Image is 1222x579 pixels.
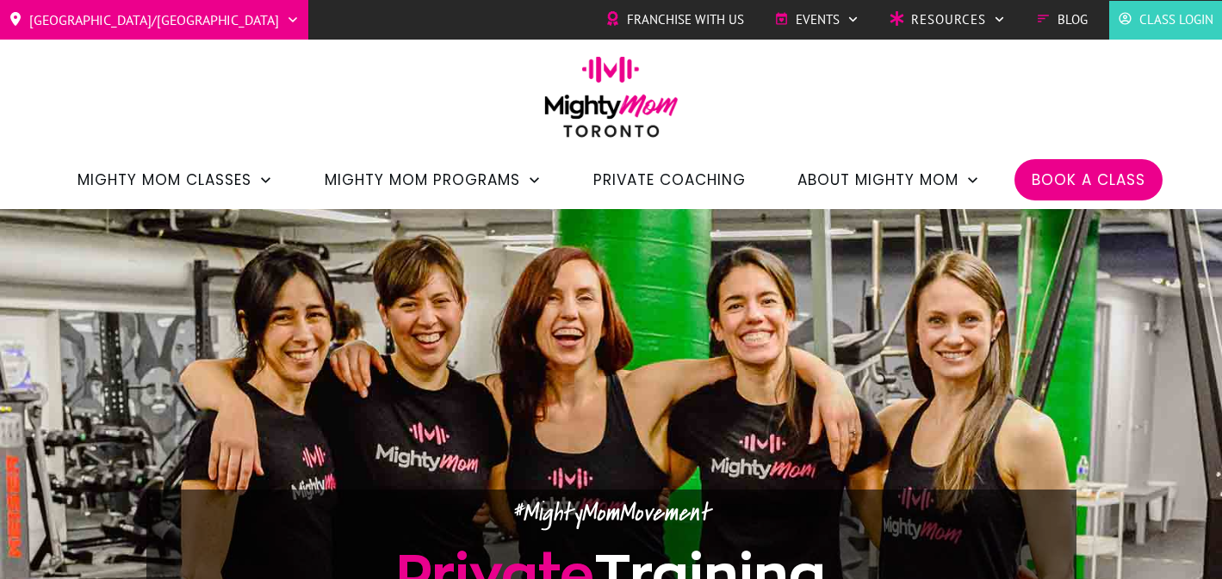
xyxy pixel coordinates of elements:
[911,7,986,33] span: Resources
[9,6,300,34] a: [GEOGRAPHIC_DATA]/[GEOGRAPHIC_DATA]
[627,7,744,33] span: Franchise with Us
[147,490,1076,536] p: #MightyMomMovement
[1058,7,1088,33] span: Blog
[797,165,980,194] a: About Mighty Mom
[593,165,746,194] a: Private Coaching
[536,56,687,150] img: mightymom-logo-toronto
[1032,165,1145,194] a: Book a Class
[325,165,520,194] span: Mighty Mom Programs
[1118,7,1213,33] a: Class Login
[890,7,1006,33] a: Resources
[1139,7,1213,33] span: Class Login
[796,7,840,33] span: Events
[605,7,744,33] a: Franchise with Us
[1036,7,1088,33] a: Blog
[774,7,859,33] a: Events
[325,165,542,194] a: Mighty Mom Programs
[78,165,273,194] a: Mighty Mom Classes
[797,165,958,194] span: About Mighty Mom
[29,6,279,34] span: [GEOGRAPHIC_DATA]/[GEOGRAPHIC_DATA]
[78,165,251,194] span: Mighty Mom Classes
